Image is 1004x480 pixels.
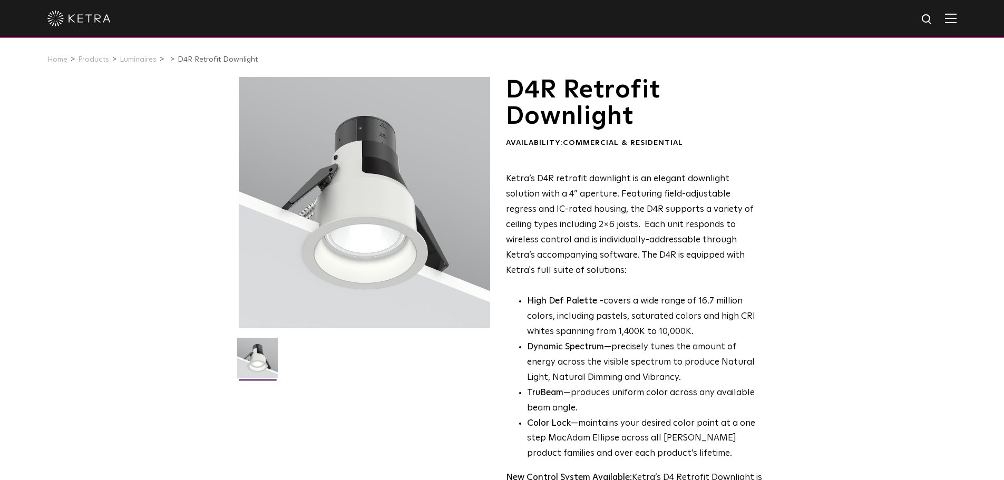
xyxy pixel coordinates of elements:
p: Ketra’s D4R retrofit downlight is an elegant downlight solution with a 4” aperture. Featuring fie... [506,172,763,278]
img: Hamburger%20Nav.svg [945,13,957,23]
strong: Dynamic Spectrum [527,342,604,351]
p: covers a wide range of 16.7 million colors, including pastels, saturated colors and high CRI whit... [527,294,763,340]
a: Products [78,56,109,63]
a: Luminaires [120,56,157,63]
a: Home [47,56,67,63]
div: Availability: [506,138,763,149]
h1: D4R Retrofit Downlight [506,77,763,130]
span: Commercial & Residential [563,139,683,146]
li: —precisely tunes the amount of energy across the visible spectrum to produce Natural Light, Natur... [527,340,763,386]
img: ketra-logo-2019-white [47,11,111,26]
a: D4R Retrofit Downlight [178,56,258,63]
img: D4R Retrofit Downlight [237,338,278,386]
img: search icon [921,13,934,26]
li: —maintains your desired color point at a one step MacAdam Ellipse across all [PERSON_NAME] produc... [527,416,763,462]
strong: TruBeam [527,388,563,397]
li: —produces uniform color across any available beam angle. [527,386,763,416]
strong: Color Lock [527,419,571,428]
strong: High Def Palette - [527,297,603,306]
